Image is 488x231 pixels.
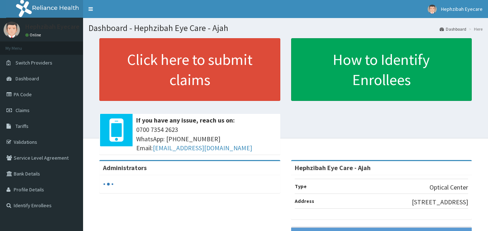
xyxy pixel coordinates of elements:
[103,164,147,172] b: Administrators
[440,26,466,32] a: Dashboard
[295,183,307,190] b: Type
[136,125,277,153] span: 0700 7354 2623 WhatsApp: [PHONE_NUMBER] Email:
[103,179,114,190] svg: audio-loading
[88,23,483,33] h1: Dashboard - Hephzibah Eye Care - Ajah
[16,75,39,82] span: Dashboard
[412,197,468,207] p: [STREET_ADDRESS]
[295,164,371,172] strong: Hephzibah Eye Care - Ajah
[99,38,280,101] a: Click here to submit claims
[25,23,79,30] p: Hephzibah Eyecare
[25,32,43,37] a: Online
[291,38,472,101] a: How to Identify Enrollees
[16,123,29,129] span: Tariffs
[295,198,314,204] b: Address
[153,144,252,152] a: [EMAIL_ADDRESS][DOMAIN_NAME]
[136,116,235,124] b: If you have any issue, reach us on:
[4,22,20,38] img: User Image
[441,6,483,12] span: Hephzibah Eyecare
[16,107,30,114] span: Claims
[467,26,483,32] li: Here
[429,183,468,192] p: Optical Center
[428,5,437,14] img: User Image
[16,59,52,66] span: Switch Providers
